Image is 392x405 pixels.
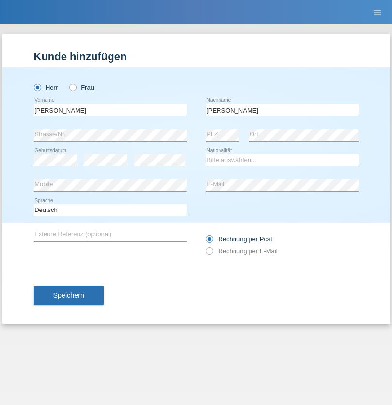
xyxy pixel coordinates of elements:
label: Rechnung per Post [206,235,272,243]
input: Herr [34,84,40,90]
button: Speichern [34,286,104,305]
a: menu [368,9,387,15]
h1: Kunde hinzufügen [34,50,359,63]
span: Speichern [53,292,84,299]
label: Frau [69,84,94,91]
i: menu [373,8,382,17]
input: Rechnung per E-Mail [206,247,212,259]
label: Herr [34,84,58,91]
input: Frau [69,84,76,90]
label: Rechnung per E-Mail [206,247,278,255]
input: Rechnung per Post [206,235,212,247]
